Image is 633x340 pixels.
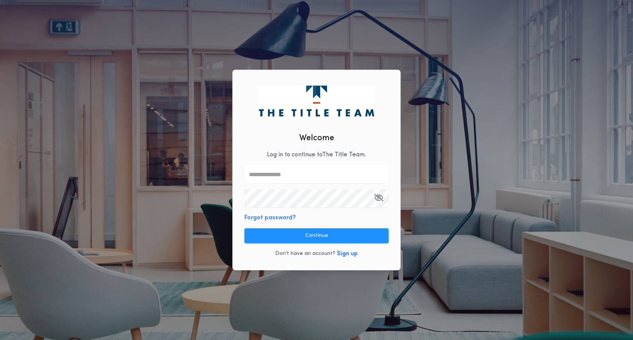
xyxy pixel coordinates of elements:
[267,150,366,159] p: Log in to continue to The Title Team .
[259,85,374,116] img: logo
[275,250,335,258] p: Don't have an account?
[244,228,389,243] button: Continue
[337,249,358,258] button: Sign up
[244,213,296,222] button: Forgot password?
[299,132,334,144] h2: Welcome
